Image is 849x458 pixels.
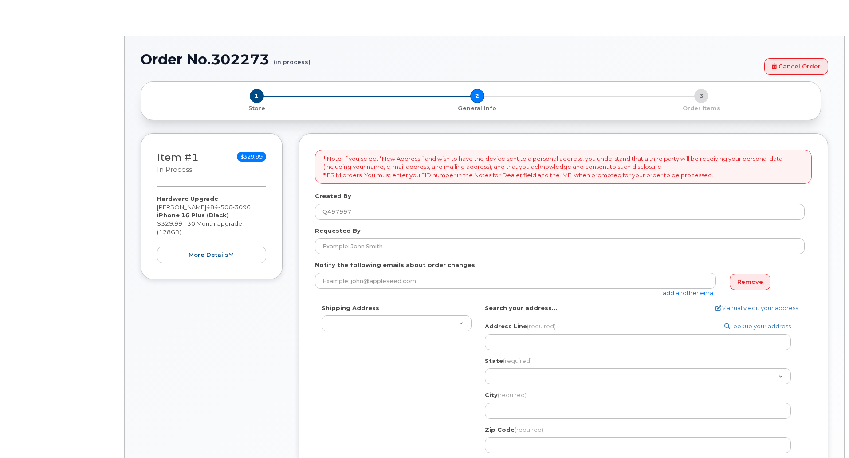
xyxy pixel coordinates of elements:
[274,52,311,65] small: (in process)
[315,261,475,269] label: Notify the following emails about order changes
[250,89,264,103] span: 1
[322,304,379,312] label: Shipping Address
[148,103,365,112] a: 1 Store
[232,203,251,211] span: 3096
[764,58,828,75] a: Cancel Order
[485,426,543,434] label: Zip Code
[663,289,716,296] a: add another email
[157,211,229,219] strong: iPhone 16 Plus (Black)
[218,203,232,211] span: 506
[315,227,361,235] label: Requested By
[498,391,527,398] span: (required)
[724,322,791,331] a: Lookup your address
[527,323,556,330] span: (required)
[141,52,760,67] h1: Order No.302273
[485,357,532,365] label: State
[237,152,266,162] span: $329.99
[715,304,798,312] a: Manually edit your address
[157,195,218,202] strong: Hardware Upgrade
[730,274,770,290] a: Remove
[315,238,805,254] input: Example: John Smith
[315,273,716,289] input: Example: john@appleseed.com
[315,192,351,200] label: Created By
[485,322,556,331] label: Address Line
[206,203,251,211] span: 484
[157,247,266,263] button: more details
[485,304,557,312] label: Search your address...
[323,155,803,179] p: * Note: If you select “New Address,” and wish to have the device sent to a personal address, you ...
[152,104,362,112] p: Store
[503,357,532,364] span: (required)
[157,152,199,175] h3: Item #1
[485,391,527,399] label: City
[157,166,192,174] small: in process
[515,426,543,433] span: (required)
[157,195,266,263] div: [PERSON_NAME] $329.99 - 30 Month Upgrade (128GB)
